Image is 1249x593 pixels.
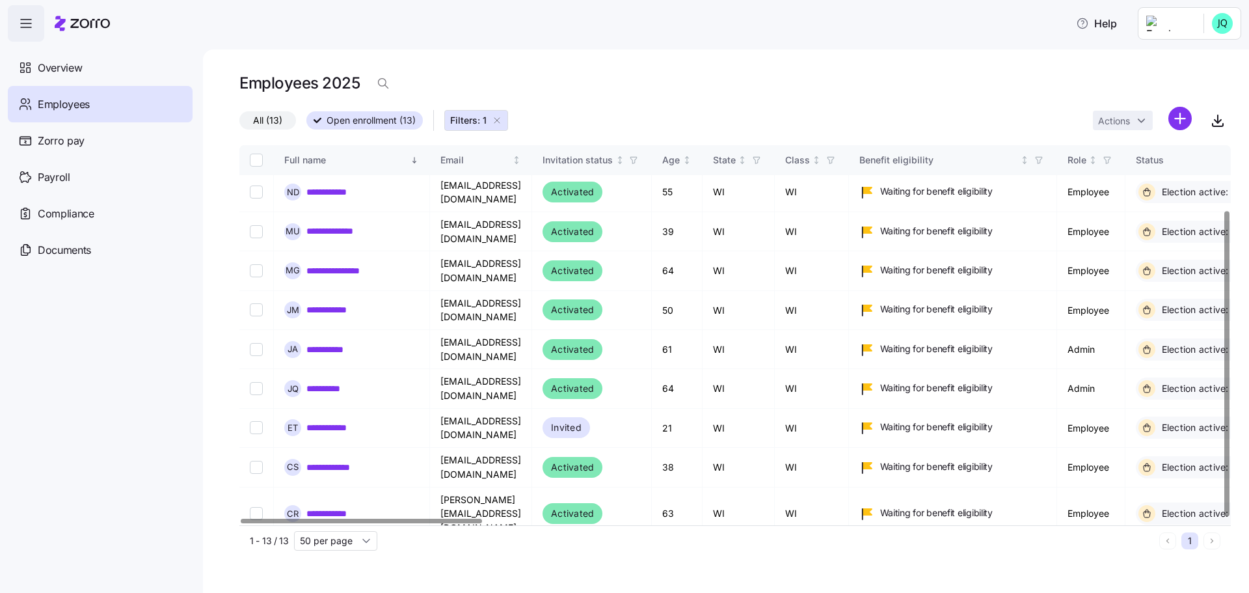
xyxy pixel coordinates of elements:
[250,303,263,316] input: Select record 6
[703,291,775,330] td: WI
[430,173,532,212] td: [EMAIL_ADDRESS][DOMAIN_NAME]
[880,185,993,198] span: Waiting for benefit eligibility
[38,169,70,186] span: Payroll
[430,330,532,369] td: [EMAIL_ADDRESS][DOMAIN_NAME]
[286,266,300,275] span: M G
[1057,488,1125,541] td: Employee
[8,159,193,195] a: Payroll
[652,488,703,541] td: 63
[652,409,703,448] td: 21
[8,49,193,86] a: Overview
[738,156,747,165] div: Not sorted
[703,212,775,251] td: WI
[775,173,849,212] td: WI
[8,195,193,232] a: Compliance
[652,173,703,212] td: 55
[812,156,821,165] div: Not sorted
[8,232,193,268] a: Documents
[410,156,419,165] div: Sorted descending
[274,145,430,175] th: Full nameSorted descending
[239,73,360,93] h1: Employees 2025
[8,86,193,122] a: Employees
[775,251,849,290] td: WI
[551,506,594,521] span: Activated
[775,409,849,448] td: WI
[1212,13,1233,34] img: 4b8e4801d554be10763704beea63fd77
[1146,16,1193,31] img: Employer logo
[250,421,263,434] input: Select record 9
[859,153,1018,167] div: Benefit eligibility
[551,263,594,279] span: Activated
[1057,448,1125,487] td: Employee
[430,488,532,541] td: [PERSON_NAME][EMAIL_ADDRESS][DOMAIN_NAME]
[615,156,624,165] div: Not sorted
[1136,153,1242,167] div: Status
[287,306,299,314] span: J M
[430,145,532,175] th: EmailNot sorted
[775,212,849,251] td: WI
[38,242,91,258] span: Documents
[430,251,532,290] td: [EMAIL_ADDRESS][DOMAIN_NAME]
[1057,369,1125,408] td: Admin
[532,145,652,175] th: Invitation statusNot sorted
[703,145,775,175] th: StateNot sorted
[652,212,703,251] td: 39
[1066,10,1127,36] button: Help
[652,145,703,175] th: AgeNot sorted
[1181,532,1198,549] button: 1
[551,224,594,240] span: Activated
[703,330,775,369] td: WI
[1020,156,1029,165] div: Not sorted
[284,153,408,167] div: Full name
[250,154,263,167] input: Select all records
[849,145,1057,175] th: Benefit eligibilityNot sorted
[512,156,521,165] div: Not sorted
[38,60,82,76] span: Overview
[287,510,299,518] span: C R
[652,251,703,290] td: 64
[1088,156,1097,165] div: Not sorted
[287,188,299,197] span: N D
[880,506,993,519] span: Waiting for benefit eligibility
[288,424,298,432] span: E T
[703,251,775,290] td: WI
[430,369,532,408] td: [EMAIL_ADDRESS][DOMAIN_NAME]
[551,381,594,396] span: Activated
[1203,532,1220,549] button: Next page
[8,122,193,159] a: Zorro pay
[1057,173,1125,212] td: Employee
[551,420,582,435] span: Invited
[430,448,532,487] td: [EMAIL_ADDRESS][DOMAIN_NAME]
[652,330,703,369] td: 61
[703,173,775,212] td: WI
[775,369,849,408] td: WI
[250,186,263,199] input: Select record 3
[775,448,849,487] td: WI
[775,488,849,541] td: WI
[250,534,289,547] span: 1 - 13 / 13
[1057,212,1125,251] td: Employee
[880,264,993,277] span: Waiting for benefit eligibility
[286,227,300,236] span: M U
[430,409,532,448] td: [EMAIL_ADDRESS][DOMAIN_NAME]
[775,145,849,175] th: ClassNot sorted
[250,343,263,356] input: Select record 7
[703,369,775,408] td: WI
[880,381,993,394] span: Waiting for benefit eligibility
[703,409,775,448] td: WI
[543,153,613,167] div: Invitation status
[652,369,703,408] td: 64
[288,385,299,393] span: J Q
[652,291,703,330] td: 50
[551,342,594,357] span: Activated
[450,114,487,127] span: Filters: 1
[713,153,736,167] div: State
[1057,291,1125,330] td: Employee
[775,291,849,330] td: WI
[880,225,993,238] span: Waiting for benefit eligibility
[880,460,993,473] span: Waiting for benefit eligibility
[703,488,775,541] td: WI
[250,264,263,277] input: Select record 5
[38,206,94,222] span: Compliance
[652,448,703,487] td: 38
